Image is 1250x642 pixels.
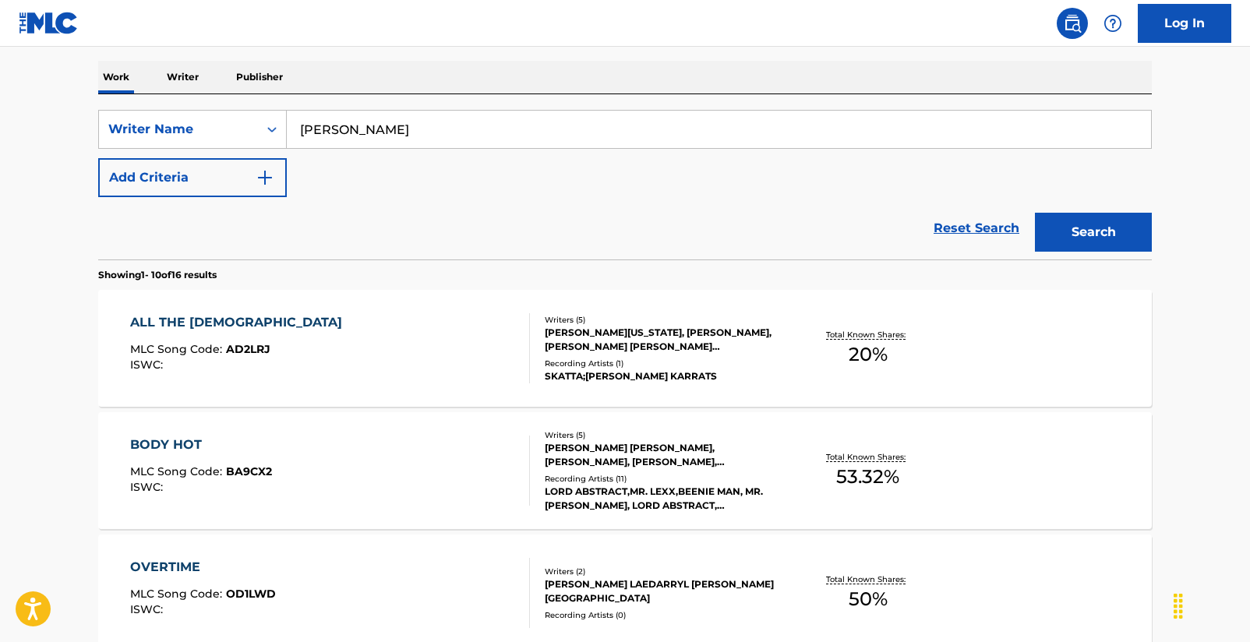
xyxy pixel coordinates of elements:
[226,464,272,478] span: BA9CX2
[1035,213,1152,252] button: Search
[130,464,226,478] span: MLC Song Code :
[826,573,909,585] p: Total Known Shares:
[545,577,780,605] div: [PERSON_NAME] LAEDARRYL [PERSON_NAME][GEOGRAPHIC_DATA]
[545,429,780,441] div: Writers ( 5 )
[98,61,134,93] p: Work
[256,168,274,187] img: 9d2ae6d4665cec9f34b9.svg
[545,441,780,469] div: [PERSON_NAME] [PERSON_NAME], [PERSON_NAME], [PERSON_NAME], [PERSON_NAME], [PERSON_NAME][US_STATE]
[226,342,270,356] span: AD2LRJ
[130,342,226,356] span: MLC Song Code :
[98,412,1152,529] a: BODY HOTMLC Song Code:BA9CX2ISWC:Writers (5)[PERSON_NAME] [PERSON_NAME], [PERSON_NAME], [PERSON_N...
[130,436,272,454] div: BODY HOT
[98,110,1152,259] form: Search Form
[130,358,167,372] span: ISWC :
[545,566,780,577] div: Writers ( 2 )
[545,369,780,383] div: SKATTA;[PERSON_NAME] KARRATS
[545,358,780,369] div: Recording Artists ( 1 )
[130,313,350,332] div: ALL THE [DEMOGRAPHIC_DATA]
[231,61,288,93] p: Publisher
[849,585,888,613] span: 50 %
[1138,4,1231,43] a: Log In
[545,609,780,621] div: Recording Artists ( 0 )
[849,340,888,369] span: 20 %
[926,211,1027,245] a: Reset Search
[130,602,167,616] span: ISWC :
[130,587,226,601] span: MLC Song Code :
[545,485,780,513] div: LORD ABSTRACT,MR. LEXX,BEENIE MAN, MR. [PERSON_NAME], LORD ABSTRACT, [PERSON_NAME], LORD ABSTRACT...
[98,268,217,282] p: Showing 1 - 10 of 16 results
[1057,8,1088,39] a: Public Search
[1063,14,1082,33] img: search
[19,12,79,34] img: MLC Logo
[1172,567,1250,642] iframe: Chat Widget
[826,451,909,463] p: Total Known Shares:
[1166,583,1191,630] div: Drag
[545,314,780,326] div: Writers ( 5 )
[545,473,780,485] div: Recording Artists ( 11 )
[130,558,276,577] div: OVERTIME
[98,158,287,197] button: Add Criteria
[98,290,1152,407] a: ALL THE [DEMOGRAPHIC_DATA]MLC Song Code:AD2LRJISWC:Writers (5)[PERSON_NAME][US_STATE], [PERSON_NA...
[826,329,909,340] p: Total Known Shares:
[226,587,276,601] span: OD1LWD
[1097,8,1128,39] div: Help
[130,480,167,494] span: ISWC :
[108,120,249,139] div: Writer Name
[1103,14,1122,33] img: help
[836,463,899,491] span: 53.32 %
[162,61,203,93] p: Writer
[545,326,780,354] div: [PERSON_NAME][US_STATE], [PERSON_NAME], [PERSON_NAME] [PERSON_NAME] [PERSON_NAME], [PERSON_NAME]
